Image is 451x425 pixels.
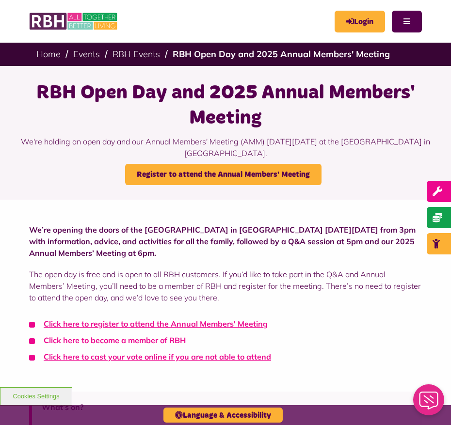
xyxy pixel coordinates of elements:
iframe: Netcall Web Assistant for live chat [407,381,451,425]
a: Home [36,48,61,60]
a: Events [73,48,100,60]
a: Register to attend the Annual Members' Meeting [125,164,322,185]
a: Click here to become a member of RBH [44,335,186,345]
strong: We’re opening the doors of the [GEOGRAPHIC_DATA] in [GEOGRAPHIC_DATA] [DATE][DATE] from 3pm with ... [29,225,416,258]
p: We're holding an open day and our Annual Members' Meeting (AMM) [DATE][DATE] at the [GEOGRAPHIC_D... [12,131,439,164]
button: Language & Accessibility [163,408,283,423]
img: RBH [29,10,119,33]
h1: RBH Open Day and 2025 Annual Members' Meeting [12,80,439,131]
a: Click here to cast your vote online if you are not able to attend - open in a new tab [44,352,271,362]
a: RBH Events [113,48,160,60]
a: RBH Open Day and 2025 Annual Members' Meeting [173,48,390,60]
a: Click here to register to attend the Annual Members' Meeting [44,319,268,329]
p: The open day is free and is open to all RBH customers. If you’d like to take part in the Q&A and ... [29,268,422,303]
button: Navigation [392,11,422,32]
a: MyRBH [335,11,385,32]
